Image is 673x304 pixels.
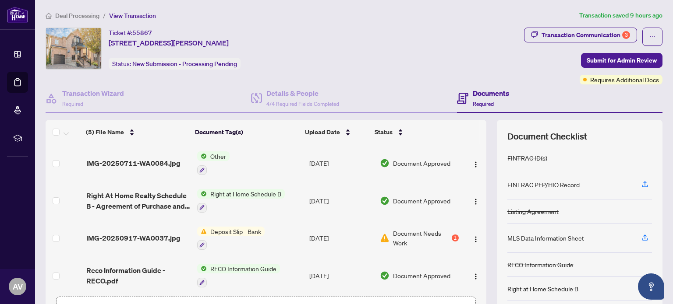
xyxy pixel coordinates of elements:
[132,60,237,68] span: New Submission - Processing Pending
[13,280,23,293] span: AV
[306,220,376,257] td: [DATE]
[638,273,664,300] button: Open asap
[393,196,450,206] span: Document Approved
[305,127,340,137] span: Upload Date
[55,12,99,20] span: Deal Processing
[507,180,580,189] div: FINTRAC PEP/HIO Record
[507,130,587,143] span: Document Checklist
[109,12,156,20] span: View Transaction
[197,264,207,273] img: Status Icon
[579,10,662,21] article: Transaction saved 9 hours ago
[507,260,574,269] div: RECO Information Guide
[86,265,190,286] span: Reco Information Guide - RECO.pdf
[590,75,659,84] span: Requires Additional Docs
[649,34,655,40] span: ellipsis
[109,28,152,38] div: Ticket #:
[86,233,181,243] span: IMG-20250917-WA0037.jpg
[62,88,124,98] h4: Transaction Wizard
[393,271,450,280] span: Document Approved
[46,28,101,69] img: IMG-N12442016_1.jpg
[266,101,339,107] span: 4/4 Required Fields Completed
[191,120,301,144] th: Document Tag(s)
[197,227,207,236] img: Status Icon
[197,151,230,175] button: Status IconOther
[507,284,578,294] div: Right at Home Schedule B
[380,271,390,280] img: Document Status
[197,189,285,213] button: Status IconRight at Home Schedule B
[380,196,390,206] img: Document Status
[207,189,285,199] span: Right at Home Schedule B
[197,189,207,199] img: Status Icon
[132,29,152,37] span: 55867
[393,158,450,168] span: Document Approved
[507,153,547,163] div: FINTRAC ID(s)
[472,273,479,280] img: Logo
[469,269,483,283] button: Logo
[473,101,494,107] span: Required
[62,101,83,107] span: Required
[207,264,280,273] span: RECO Information Guide
[306,257,376,294] td: [DATE]
[393,228,450,248] span: Document Needs Work
[109,38,229,48] span: [STREET_ADDRESS][PERSON_NAME]
[109,58,241,70] div: Status:
[469,194,483,208] button: Logo
[103,10,106,21] li: /
[469,156,483,170] button: Logo
[266,88,339,98] h4: Details & People
[380,158,390,168] img: Document Status
[469,231,483,245] button: Logo
[306,182,376,220] td: [DATE]
[306,144,376,182] td: [DATE]
[587,53,657,67] span: Submit for Admin Review
[207,227,265,236] span: Deposit Slip - Bank
[472,161,479,168] img: Logo
[86,127,124,137] span: (5) File Name
[524,28,637,42] button: Transaction Communication3
[375,127,393,137] span: Status
[86,190,190,211] span: Right At Home Realty Schedule B - Agreement of Purchase and Sale.pdf
[380,233,390,243] img: Document Status
[472,198,479,205] img: Logo
[507,206,559,216] div: Listing Agreement
[46,13,52,19] span: home
[82,120,191,144] th: (5) File Name
[581,53,662,68] button: Submit for Admin Review
[7,7,28,23] img: logo
[622,31,630,39] div: 3
[507,233,584,243] div: MLS Data Information Sheet
[542,28,630,42] div: Transaction Communication
[473,88,509,98] h4: Documents
[197,264,280,287] button: Status IconRECO Information Guide
[472,236,479,243] img: Logo
[452,234,459,241] div: 1
[207,151,230,161] span: Other
[197,227,265,250] button: Status IconDeposit Slip - Bank
[86,158,181,168] span: IMG-20250711-WA0084.jpg
[371,120,456,144] th: Status
[301,120,371,144] th: Upload Date
[197,151,207,161] img: Status Icon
